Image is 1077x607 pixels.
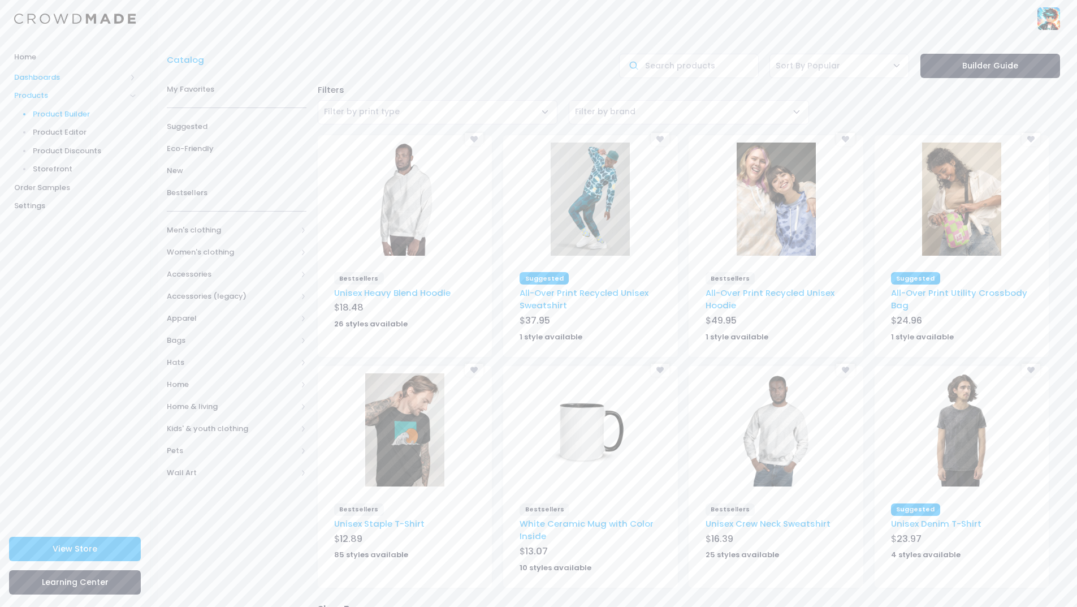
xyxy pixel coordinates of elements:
[167,379,297,390] span: Home
[14,51,136,63] span: Home
[897,314,922,327] span: 24.96
[769,54,909,78] span: Sort By Popular
[14,72,126,83] span: Dashboards
[520,314,661,330] div: $
[334,549,408,560] strong: 85 styles available
[619,54,759,78] input: Search products
[334,318,408,329] strong: 26 styles available
[334,503,384,516] span: Bestsellers
[324,106,400,117] span: Filter by print type
[520,332,582,342] strong: 1 style available
[167,160,306,182] a: New
[575,106,635,117] span: Filter by brand
[920,54,1060,78] a: Builder Guide
[167,137,306,160] a: Eco-Friendly
[167,269,297,280] span: Accessories
[167,115,306,137] a: Suggested
[520,518,654,542] a: White Ceramic Mug with Color Inside
[706,518,831,529] a: Unisex Crew Neck Sweatshirt
[167,401,297,412] span: Home & living
[520,562,591,573] strong: 10 styles available
[711,314,737,327] span: 49.95
[706,314,847,330] div: $
[520,272,569,285] span: Suggested
[14,90,126,101] span: Products
[575,106,635,118] span: Filter by brand
[167,143,306,154] span: Eco-Friendly
[340,301,364,314] span: 18.48
[167,165,306,176] span: New
[706,503,755,516] span: Bestsellers
[167,121,306,132] span: Suggested
[706,549,779,560] strong: 25 styles available
[891,314,1032,330] div: $
[334,532,475,548] div: $
[334,272,384,285] span: Bestsellers
[167,467,297,479] span: Wall Art
[167,291,297,302] span: Accessories (legacy)
[33,109,136,120] span: Product Builder
[891,549,961,560] strong: 4 styles available
[706,272,755,285] span: Bestsellers
[891,503,940,516] span: Suggested
[520,503,569,516] span: Bestsellers
[53,543,97,554] span: View Store
[334,301,475,317] div: $
[891,272,940,285] span: Suggested
[167,84,306,95] span: My Favorites
[167,335,297,346] span: Bags
[167,187,306,199] span: Bestsellers
[167,78,306,100] a: My Favorites
[897,532,922,545] span: 23.97
[324,106,400,118] span: Filter by print type
[42,576,109,588] span: Learning Center
[33,163,136,175] span: Storefront
[520,545,661,561] div: $
[167,54,210,66] a: Catalog
[312,84,1066,96] div: Filters
[891,518,981,529] a: Unisex Denim T-Shirt
[167,357,297,368] span: Hats
[33,127,136,138] span: Product Editor
[706,332,768,342] strong: 1 style available
[891,532,1032,548] div: $
[525,314,550,327] span: 37.95
[14,14,136,24] img: Logo
[33,145,136,157] span: Product Discounts
[167,313,297,324] span: Apparel
[167,225,297,236] span: Men's clothing
[891,287,1027,311] a: All-Over Print Utility Crossbody Bag
[569,100,809,124] span: Filter by brand
[711,532,733,545] span: 16.39
[167,182,306,204] a: Bestsellers
[9,537,141,561] a: View Store
[334,287,451,299] a: Unisex Heavy Blend Hoodie
[167,247,297,258] span: Women's clothing
[891,332,954,342] strong: 1 style available
[520,287,648,311] a: All-Over Print Recycled Unisex Sweatshirt
[14,182,136,193] span: Order Samples
[340,532,362,545] span: 12.89
[706,287,834,311] a: All-Over Print Recycled Unisex Hoodie
[167,445,297,457] span: Pets
[318,100,558,124] span: Filter by print type
[1037,7,1060,30] img: User
[334,518,425,529] a: Unisex Staple T-Shirt
[525,545,548,558] span: 13.07
[9,570,141,595] a: Learning Center
[167,423,297,434] span: Kids' & youth clothing
[706,532,847,548] div: $
[14,200,136,212] span: Settings
[776,60,840,72] span: Sort By Popular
